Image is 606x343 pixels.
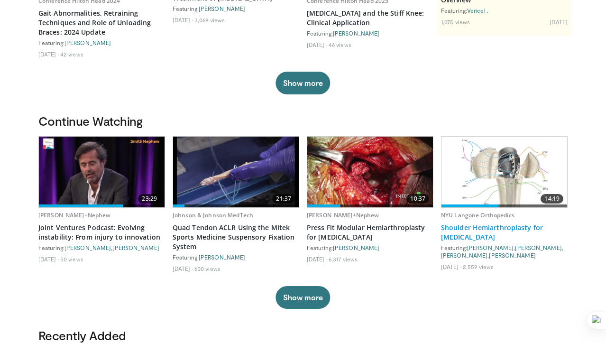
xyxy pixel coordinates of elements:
div: Featuring: , [38,244,165,251]
a: [PERSON_NAME]+Nephew [38,211,110,219]
li: [DATE] [173,265,193,272]
span: 10:37 [406,194,429,204]
li: 1,075 views [441,18,470,26]
li: [DATE] [38,255,59,263]
a: [PERSON_NAME] [333,30,379,37]
li: 46 views [329,41,351,48]
a: [PERSON_NAME] [64,244,111,251]
img: b78fd9da-dc16-4fd1-a89d-538d899827f1.620x360_q85_upscale.jpg [173,137,299,207]
span: 23:29 [138,194,161,204]
a: Shoulder Hemiarthroplasty for [MEDICAL_DATA] [441,223,568,242]
div: Featuring: [307,29,433,37]
li: 2,559 views [463,263,494,270]
li: [DATE] [38,50,59,58]
a: [PERSON_NAME] [112,244,159,251]
img: 68d4790e-0872-429d-9d74-59e6247d6199.620x360_q85_upscale.jpg [39,137,165,207]
li: 6,317 views [329,255,358,263]
div: Featuring: , , , [441,244,568,259]
div: Featuring: [307,244,433,251]
li: 42 views [60,50,83,58]
h3: Continue Watching [38,113,568,129]
li: 600 views [194,265,220,272]
a: [PERSON_NAME] [64,39,111,46]
li: 50 views [60,255,83,263]
a: [PERSON_NAME] [515,244,561,251]
span: 21:37 [272,194,295,204]
a: [PERSON_NAME] [489,252,535,259]
a: 23:29 [39,137,165,207]
h3: Recently Added [38,328,568,343]
a: 10:37 [307,137,433,207]
img: 31f13af9-54af-45b2-894e-5636e8420f58.jpg.620x360_q85_upscale.jpg [441,137,567,207]
a: Quad Tendon ACLR Using the Mitek Sports Medicine Suspensory Fixation System [173,223,299,251]
li: 3,069 views [194,16,225,24]
a: [PERSON_NAME] [199,254,245,260]
li: [DATE] [173,16,193,24]
a: [PERSON_NAME] [333,244,379,251]
a: [PERSON_NAME] [467,244,514,251]
a: [PERSON_NAME] [441,252,487,259]
div: Featuring: [38,39,165,46]
a: NYU Langone Orthopedics [441,211,514,219]
div: Featuring: [441,7,568,14]
button: Show more [275,72,330,94]
a: 21:37 [173,137,299,207]
a: Johnson & Johnson MedTech [173,211,253,219]
li: [DATE] [441,263,461,270]
div: Featuring: [173,253,299,261]
a: [PERSON_NAME] [199,5,245,12]
a: Vericel . [467,7,488,14]
button: Show more [275,286,330,309]
li: [DATE] [307,255,327,263]
a: Joint Ventures Podcast: Evolving instability: From injury to innovation [38,223,165,242]
a: Press Fit Modular Hemiarthroplasty for [MEDICAL_DATA] [307,223,433,242]
div: Featuring: [173,5,299,12]
a: [MEDICAL_DATA] and the Stiff Knee: Clinical Application [307,9,433,28]
span: 14:19 [541,194,563,204]
li: [DATE] [307,41,327,48]
img: fa3d695c-fc84-4e07-87b4-3c884b8601d4.620x360_q85_upscale.jpg [307,137,433,207]
a: [PERSON_NAME]+Nephew [307,211,379,219]
a: Gait Abnormalities, Retraining Techniques and Role of Unloading Braces: 2024 Update [38,9,165,37]
a: 14:19 [441,137,567,207]
li: [DATE] [550,18,568,26]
